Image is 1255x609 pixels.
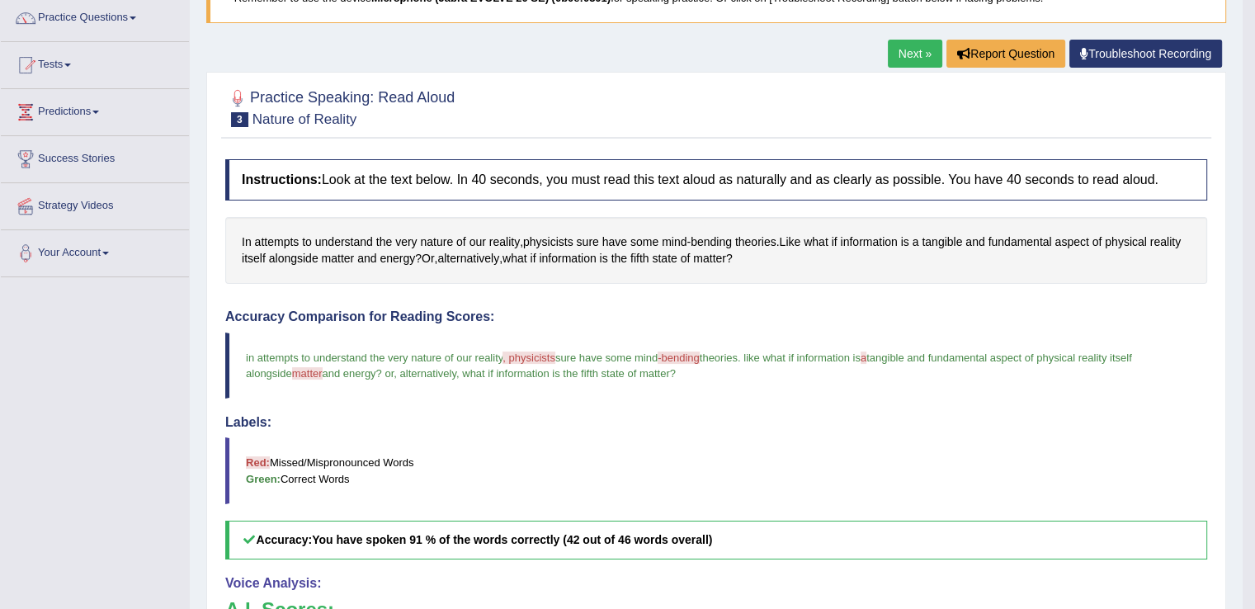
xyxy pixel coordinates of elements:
[1,183,189,224] a: Strategy Videos
[1,230,189,271] a: Your Account
[630,234,658,251] span: Click to see word definition
[523,234,573,251] span: Click to see word definition
[658,352,700,364] span: -bending
[804,234,828,251] span: Click to see word definition
[735,234,776,251] span: Click to see word definition
[530,250,535,267] span: Click to see word definition
[252,111,357,127] small: Nature of Reality
[539,250,596,267] span: Click to see word definition
[630,250,649,267] span: Click to see word definition
[652,250,677,267] span: Click to see word definition
[225,217,1207,284] div: , - . ? , , ?
[255,234,300,251] span: Click to see word definition
[691,234,732,251] span: Click to see word definition
[225,521,1207,559] h5: Accuracy:
[456,234,466,251] span: Click to see word definition
[225,159,1207,201] h4: Look at the text below. In 40 seconds, you must read this text aloud as naturally and as clearly ...
[242,250,266,267] span: Click to see word definition
[376,234,392,251] span: Click to see word definition
[577,234,599,251] span: Click to see word definition
[394,367,397,380] span: ,
[422,250,435,267] span: Click to see word definition
[225,415,1207,430] h4: Labels:
[502,352,555,364] span: , physicists
[456,367,460,380] span: ,
[611,250,627,267] span: Click to see word definition
[469,234,486,251] span: Click to see word definition
[988,234,1051,251] span: Click to see word definition
[246,456,270,469] b: Red:
[420,234,453,251] span: Click to see word definition
[437,250,499,267] span: Click to see word definition
[743,352,861,364] span: like what if information is
[246,352,1135,380] span: tangible and fundamental aspect of physical reality itself alongside
[242,234,252,251] span: Click to see word definition
[600,250,608,267] span: Click to see word definition
[225,576,1207,591] h4: Voice Analysis:
[738,352,741,364] span: .
[225,86,455,127] h2: Practice Speaking: Read Aloud
[225,437,1207,503] blockquote: Missed/Mispronounced Words Correct Words
[246,473,281,485] b: Green:
[1069,40,1222,68] a: Troubleshoot Recording
[380,250,415,267] span: Click to see word definition
[357,250,376,267] span: Click to see word definition
[462,367,669,380] span: what if information is the fifth state of matter
[901,234,909,251] span: Click to see word definition
[323,367,376,380] span: and energy
[670,367,676,380] span: ?
[376,367,382,380] span: ?
[602,234,627,251] span: Click to see word definition
[231,112,248,127] span: 3
[693,250,726,267] span: Click to see word definition
[913,234,919,251] span: Click to see word definition
[832,234,837,251] span: Click to see word definition
[400,367,456,380] span: alternatively
[861,352,866,364] span: a
[395,234,417,251] span: Click to see word definition
[322,250,355,267] span: Click to see word definition
[1,42,189,83] a: Tests
[681,250,691,267] span: Click to see word definition
[489,234,520,251] span: Click to see word definition
[1,89,189,130] a: Predictions
[1054,234,1088,251] span: Click to see word definition
[555,352,658,364] span: sure have some mind
[888,40,942,68] a: Next »
[385,367,394,380] span: or
[246,352,502,364] span: in attempts to understand the very nature of our reality
[242,172,322,186] b: Instructions:
[1,136,189,177] a: Success Stories
[269,250,318,267] span: Click to see word definition
[225,309,1207,324] h4: Accuracy Comparison for Reading Scores:
[840,234,897,251] span: Click to see word definition
[1105,234,1147,251] span: Click to see word definition
[315,234,373,251] span: Click to see word definition
[302,234,312,251] span: Click to see word definition
[1092,234,1102,251] span: Click to see word definition
[946,40,1065,68] button: Report Question
[779,234,800,251] span: Click to see word definition
[292,367,323,380] span: matter
[922,234,962,251] span: Click to see word definition
[502,250,527,267] span: Click to see word definition
[965,234,984,251] span: Click to see word definition
[1150,234,1181,251] span: Click to see word definition
[312,533,712,546] b: You have spoken 91 % of the words correctly (42 out of 46 words overall)
[662,234,686,251] span: Click to see word definition
[700,352,738,364] span: theories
